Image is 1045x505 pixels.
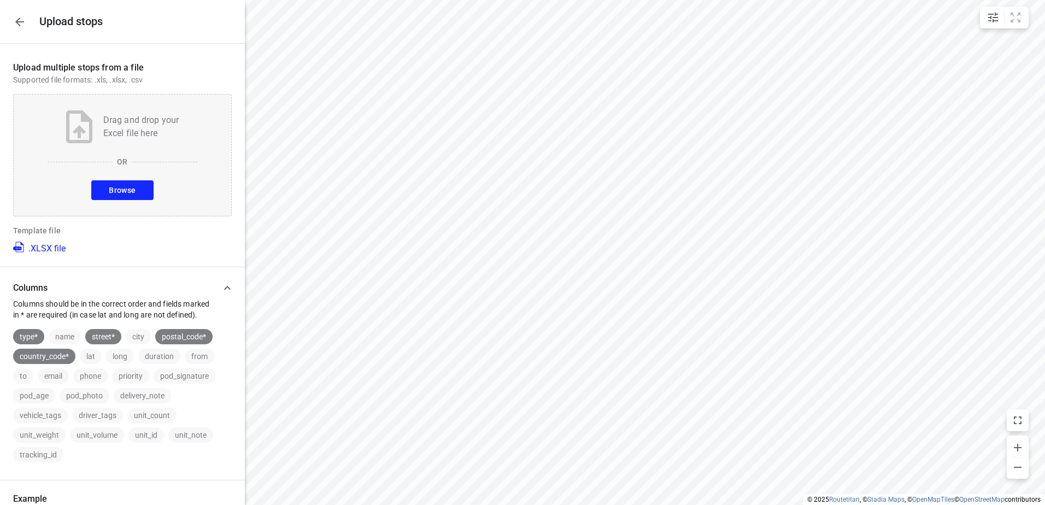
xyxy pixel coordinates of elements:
span: delivery_note [114,391,171,400]
p: Template file [13,225,232,236]
a: Stadia Maps [867,496,905,503]
span: vehicle_tags [13,411,68,420]
p: Columns [13,283,216,293]
span: tracking_id [13,450,63,459]
button: Browse [91,180,153,200]
span: postal_code* [155,332,213,341]
span: lat [80,352,102,361]
span: email [38,372,69,380]
span: unit_weight [13,431,66,439]
button: Map settings [982,7,1004,28]
div: ColumnsColumns should be in the correct order and fields marked in * are required (in case lat an... [13,320,232,462]
span: street* [85,332,121,341]
p: OR [117,156,127,167]
span: city [126,332,151,341]
a: Routetitan [829,496,860,503]
p: Supported file formats: .xls, .xlsx, .csv [13,74,232,85]
span: pod_age [13,391,55,400]
a: OpenMapTiles [912,496,954,503]
img: Upload file [66,110,92,143]
div: small contained button group [980,7,1029,28]
li: © 2025 , © , © © contributors [807,496,1041,503]
span: phone [73,372,108,380]
a: .XLSX file [13,240,66,254]
span: country_code* [13,352,75,361]
span: unit_note [168,431,213,439]
span: unit_id [128,431,164,439]
span: to [13,372,33,380]
span: priority [112,372,149,380]
span: name [49,332,81,341]
span: pod_signature [154,372,215,380]
p: Drag and drop your Excel file here [103,114,179,140]
span: driver_tags [72,411,123,420]
p: Example [13,494,232,504]
p: Columns should be in the correct order and fields marked in * are required (in case lat and long ... [13,298,216,320]
span: type* [13,332,44,341]
span: long [106,352,134,361]
h5: Upload stops [39,15,103,28]
span: unit_count [127,411,177,420]
a: OpenStreetMap [959,496,1005,503]
p: Upload multiple stops from a file [13,61,232,74]
span: unit_volume [70,431,124,439]
span: duration [138,352,180,361]
div: ColumnsColumns should be in the correct order and fields marked in * are required (in case lat an... [13,277,232,320]
span: pod_photo [60,391,109,400]
span: from [185,352,214,361]
span: Browse [109,184,136,197]
img: XLSX [13,240,26,254]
